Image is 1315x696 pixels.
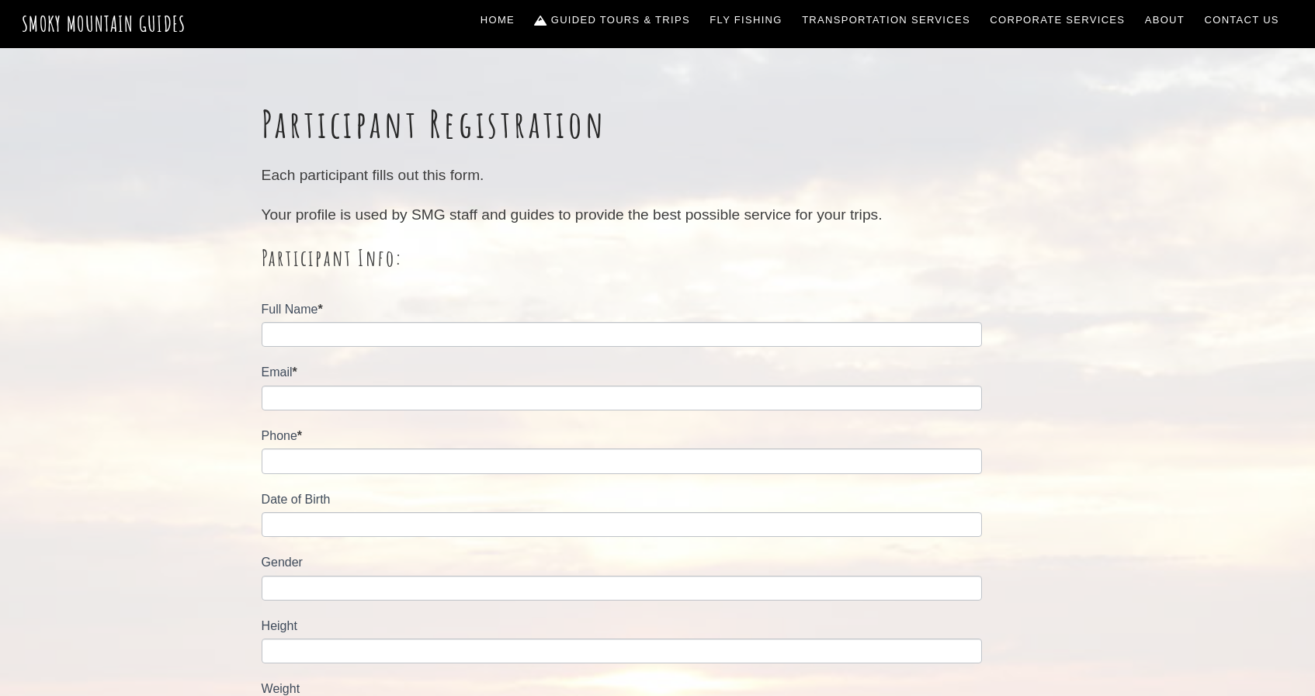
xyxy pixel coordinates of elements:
label: Gender [262,552,982,575]
a: Contact Us [1199,4,1286,36]
h2: Participant Info: [262,244,982,272]
a: Corporate Services [984,4,1132,36]
label: Height [262,616,982,639]
p: Each participant fills out this form. [262,165,982,185]
label: Phone [262,426,982,448]
a: Guided Tours & Trips [529,4,696,36]
a: Transportation Services [796,4,976,36]
label: Full Name [262,300,982,322]
label: Email [262,362,982,385]
h1: Participant Registration [262,102,982,147]
p: Your profile is used by SMG staff and guides to provide the best possible service for your trips. [262,205,982,225]
a: Fly Fishing [704,4,789,36]
a: Home [474,4,521,36]
label: Date of Birth [262,490,982,512]
a: Smoky Mountain Guides [22,11,186,36]
a: About [1139,4,1191,36]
